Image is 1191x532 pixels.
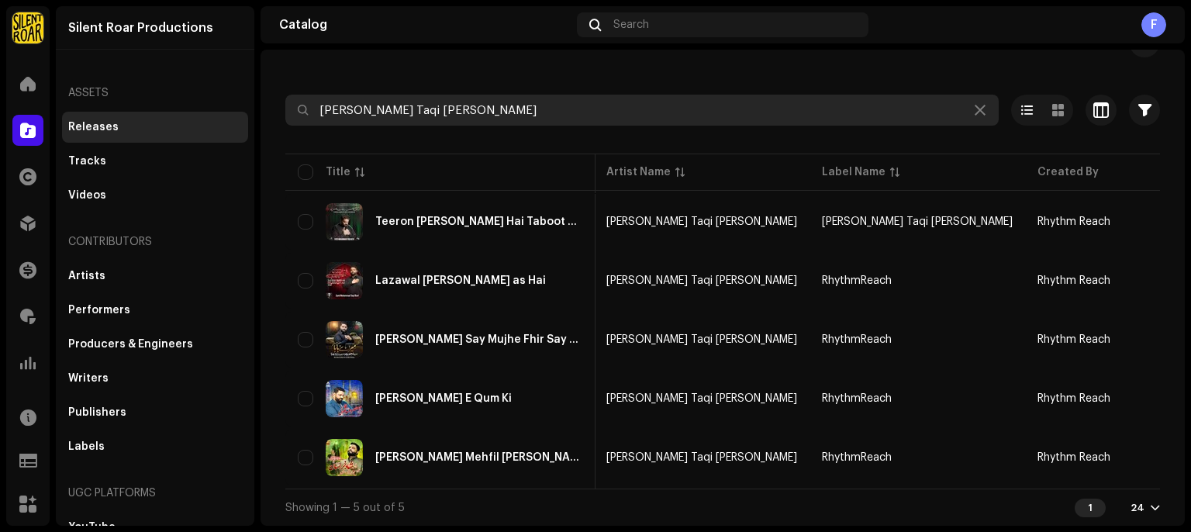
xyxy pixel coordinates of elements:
re-m-nav-item: Artists [62,261,248,292]
span: RhythmReach [822,393,892,404]
img: c70cca6a-f94a-4b61-8ab7-c6fc648cf3b7 [326,321,363,358]
div: Artists [68,270,105,282]
re-m-nav-item: Tracks [62,146,248,177]
div: Videos [68,189,106,202]
span: RhythmReach [822,275,892,286]
img: fcfd72e7-8859-4002-b0df-9a7058150634 [12,12,43,43]
div: Releases [68,121,119,133]
re-a-nav-header: Assets [62,74,248,112]
img: b1068dfd-2861-4b8c-ac7c-0aa9dae55941 [326,439,363,476]
re-m-nav-item: Performers [62,295,248,326]
div: Tracks [68,155,106,168]
div: Writers [68,372,109,385]
div: Label Name [822,164,885,180]
div: Artist Name [606,164,671,180]
div: Wila Masoom E Qum Ki [375,393,512,404]
div: 1 [1075,499,1106,517]
input: Search [285,95,999,126]
div: [PERSON_NAME] Taqi [PERSON_NAME] [606,452,797,463]
div: [PERSON_NAME] Taqi [PERSON_NAME] [606,216,797,227]
span: Rhythm Reach [1037,452,1110,463]
span: Rhythm Reach [1037,334,1110,345]
re-m-nav-item: Producers & Engineers [62,329,248,360]
span: Syed Mohammad Taqi Rizvi [606,334,797,345]
div: Performers [68,304,130,316]
span: Showing 1 — 5 out of 5 [285,503,405,513]
span: RhythmReach [822,452,892,463]
span: Syed Mohammad Taqi Rizvi [606,275,797,286]
div: Shahe Khurasan Mehfil Teri Sajti Hai Jahan [Imam Raza Manqabat] [375,452,583,463]
re-m-nav-item: Labels [62,431,248,462]
re-a-nav-header: UGC Platforms [62,475,248,512]
div: [PERSON_NAME] Taqi [PERSON_NAME] [606,334,797,345]
span: Rhythm Reach [1037,275,1110,286]
re-m-nav-item: Releases [62,112,248,143]
img: 737c294f-e2f5-4267-9483-5320646bda4d [326,380,363,417]
re-a-nav-header: Contributors [62,223,248,261]
div: Catalog [279,19,571,31]
span: Search [613,19,649,31]
div: [PERSON_NAME] Taqi [PERSON_NAME] [606,393,797,404]
re-m-nav-item: Writers [62,363,248,394]
span: Rhythm Reach [1037,216,1110,227]
div: F [1141,12,1166,37]
span: RhythmReach [822,334,892,345]
div: Title [326,164,350,180]
div: [PERSON_NAME] Taqi [PERSON_NAME] [606,275,797,286]
div: Labels [68,440,105,453]
div: Publishers [68,406,126,419]
span: Rhythm Reach [1037,393,1110,404]
div: 24 [1131,502,1144,514]
div: Producers & Engineers [68,338,193,351]
span: Syed Mohammad Taqi Rizvi [606,393,797,404]
div: Lazawal Darsgah Hussain as Hai [375,275,546,286]
span: Syed Mohammad Taqi Rizvi [822,216,1013,227]
re-m-nav-item: Publishers [62,397,248,428]
span: Syed Mohammad Taqi Rizvi [606,452,797,463]
img: af6c25fe-ae21-4edd-ae5e-2ad631dd5eaa [326,203,363,240]
span: Syed Mohammad Taqi Rizvi [606,216,797,227]
img: 2d67f620-af88-47d1-b571-345a7ac872d3 [326,262,363,299]
re-m-nav-item: Videos [62,180,248,211]
div: Teeron Ka Asman Hai Taboot Hai Hasan Ka [Shahadat E Imam Hasan (AS) Noha] [375,216,583,227]
div: Mere Baba Say Mujhe Fhir Say Mila Do Bhaiyya [375,334,583,345]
